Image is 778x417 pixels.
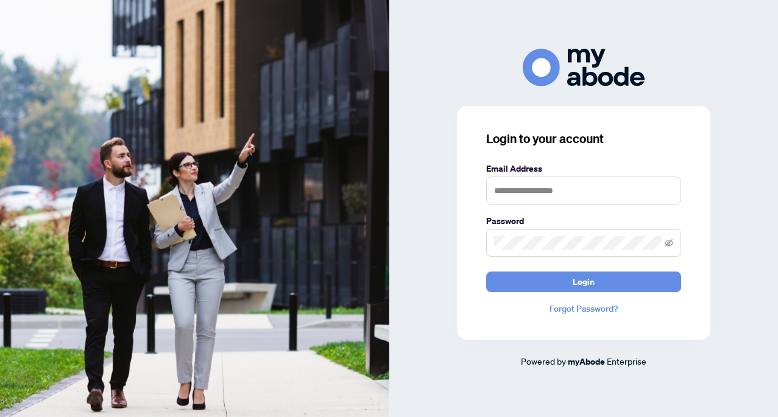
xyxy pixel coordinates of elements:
a: myAbode [568,355,605,368]
a: Forgot Password? [486,302,681,315]
label: Password [486,214,681,228]
img: ma-logo [523,49,645,86]
h3: Login to your account [486,130,681,147]
span: Enterprise [607,356,646,366]
span: eye-invisible [665,239,673,247]
span: Login [573,272,595,292]
button: Login [486,272,681,292]
label: Email Address [486,162,681,175]
span: Powered by [521,356,566,366]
